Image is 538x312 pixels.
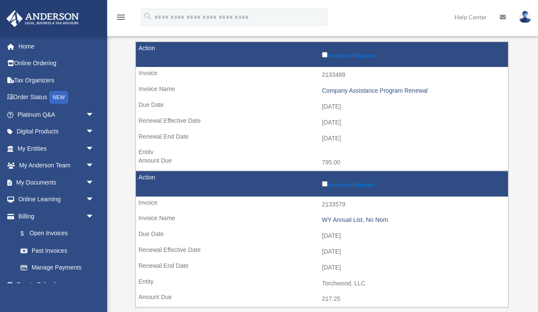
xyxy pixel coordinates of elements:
[6,208,103,225] a: Billingarrow_drop_down
[6,89,107,106] a: Order StatusNEW
[6,276,107,293] a: Events Calendar
[136,276,508,292] td: Torchwood, LLC
[86,123,103,141] span: arrow_drop_down
[4,10,81,27] img: Anderson Advisors Platinum Portal
[86,191,103,209] span: arrow_drop_down
[6,72,107,89] a: Tax Organizers
[6,55,107,72] a: Online Ordering
[136,228,508,244] td: [DATE]
[6,38,107,55] a: Home
[6,191,107,208] a: Online Learningarrow_drop_down
[322,179,504,188] label: Include in Payment
[6,157,107,174] a: My Anderson Teamarrow_drop_down
[86,208,103,225] span: arrow_drop_down
[136,244,508,260] td: [DATE]
[6,106,107,123] a: Platinum Q&Aarrow_drop_down
[136,197,508,213] td: 2133579
[6,123,107,140] a: Digital Productsarrow_drop_down
[136,260,508,276] td: [DATE]
[136,67,508,83] td: 2133488
[322,216,504,224] div: WY Annual List, No Nom
[322,52,328,58] input: Include in Payment
[519,11,532,23] img: User Pic
[136,154,508,171] td: 795.00
[143,12,153,21] i: search
[49,91,68,104] div: NEW
[322,181,328,187] input: Include in Payment
[86,157,103,175] span: arrow_drop_down
[25,228,30,239] span: $
[86,140,103,158] span: arrow_drop_down
[136,115,508,131] td: [DATE]
[12,225,99,242] a: $Open Invoices
[116,12,126,22] i: menu
[12,259,103,276] a: Manage Payments
[136,99,508,115] td: [DATE]
[116,15,126,22] a: menu
[6,174,107,191] a: My Documentsarrow_drop_down
[322,50,504,59] label: Include in Payment
[136,130,508,147] td: [DATE]
[12,242,103,259] a: Past Invoices
[6,140,107,157] a: My Entitiesarrow_drop_down
[322,87,504,94] div: Company Assistance Program Renewal
[86,106,103,124] span: arrow_drop_down
[136,291,508,307] td: 217.25
[86,174,103,191] span: arrow_drop_down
